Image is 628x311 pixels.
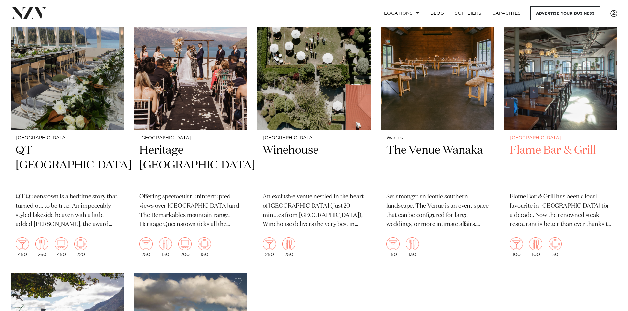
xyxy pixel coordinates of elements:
[449,6,487,20] a: SUPPLIERS
[139,237,153,250] img: cocktail.png
[386,237,400,250] img: cocktail.png
[510,237,523,250] img: cocktail.png
[55,237,68,257] div: 450
[425,6,449,20] a: BLOG
[263,136,365,141] small: [GEOGRAPHIC_DATA]
[139,237,153,257] div: 250
[263,193,365,229] p: An exclusive venue nestled in the heart of [GEOGRAPHIC_DATA] (just 20 minutes from [GEOGRAPHIC_DA...
[159,237,172,257] div: 150
[198,237,211,257] div: 150
[35,237,48,257] div: 260
[139,136,242,141] small: [GEOGRAPHIC_DATA]
[406,237,419,257] div: 130
[510,237,523,257] div: 100
[510,143,612,188] h2: Flame Bar & Grill
[510,136,612,141] small: [GEOGRAPHIC_DATA]
[74,237,87,257] div: 220
[386,237,400,257] div: 150
[16,136,118,141] small: [GEOGRAPHIC_DATA]
[16,143,118,188] h2: QT [GEOGRAPHIC_DATA]
[549,237,562,257] div: 50
[11,7,46,19] img: nzv-logo.png
[379,6,425,20] a: Locations
[263,237,276,250] img: cocktail.png
[282,237,295,250] img: dining.png
[178,237,192,250] img: theatre.png
[263,143,365,188] h2: Winehouse
[55,237,68,250] img: theatre.png
[510,193,612,229] p: Flame Bar & Grill has been a local favourite in [GEOGRAPHIC_DATA] for a decade. Now the renowned ...
[549,237,562,250] img: meeting.png
[74,237,87,250] img: meeting.png
[529,237,542,257] div: 100
[529,237,542,250] img: dining.png
[16,193,118,229] p: QT Queenstown is a bedtime story that turned out to be true. An impeccably styled lakeside heaven...
[530,6,600,20] a: Advertise your business
[263,237,276,257] div: 250
[198,237,211,250] img: meeting.png
[487,6,526,20] a: Capacities
[16,237,29,250] img: cocktail.png
[178,237,192,257] div: 200
[139,143,242,188] h2: Heritage [GEOGRAPHIC_DATA]
[386,193,489,229] p: Set amongst an iconic southern landscape, The Venue is an event space that can be configured for ...
[16,237,29,257] div: 450
[386,136,489,141] small: Wanaka
[406,237,419,250] img: dining.png
[35,237,48,250] img: dining.png
[282,237,295,257] div: 250
[139,193,242,229] p: Offering spectacular uninterrupted views over [GEOGRAPHIC_DATA] and The Remarkables mountain rang...
[159,237,172,250] img: dining.png
[386,143,489,188] h2: The Venue Wanaka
